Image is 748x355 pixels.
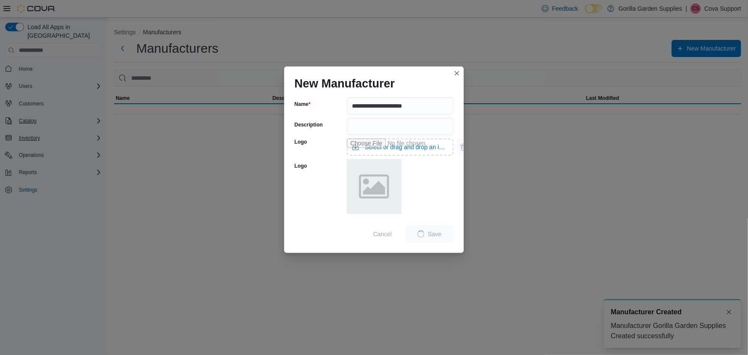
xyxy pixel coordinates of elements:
button: Cancel [369,226,395,243]
h1: New Manufacturer [294,77,395,90]
label: Description [294,121,323,128]
button: LoadingSave [406,226,454,243]
button: Closes this modal window [452,68,462,78]
label: Logo [294,138,307,145]
span: Cancel [373,230,392,238]
label: Logo [294,162,307,169]
label: Name [294,101,310,108]
img: placeholder.png [347,159,402,214]
span: Save [428,230,442,238]
span: Loading [417,230,425,238]
input: Use aria labels when no actual label is in use [347,138,454,156]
